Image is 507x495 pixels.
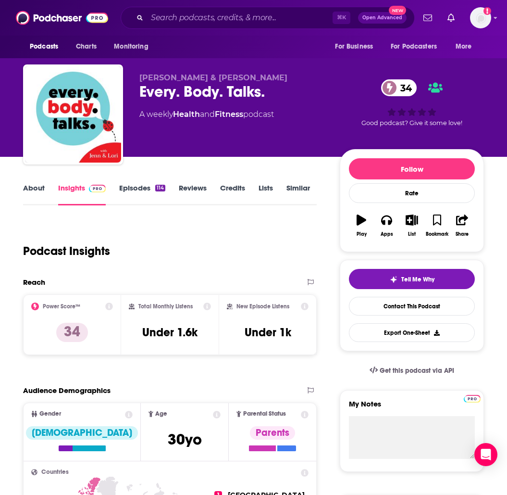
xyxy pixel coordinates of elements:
span: [PERSON_NAME] & [PERSON_NAME] [139,73,287,82]
a: Show notifications dropdown [420,10,436,26]
label: My Notes [349,399,475,416]
h2: Reach [23,278,45,287]
h2: Total Monthly Listens [138,303,193,310]
div: A weekly podcast [139,109,274,120]
a: Similar [286,183,310,205]
span: Parental Status [243,411,286,417]
span: Tell Me Why [401,276,434,283]
a: Show notifications dropdown [444,10,458,26]
a: Lists [259,183,273,205]
div: Bookmark [426,231,448,237]
button: open menu [384,38,451,56]
span: Countries [41,469,69,475]
button: Show profile menu [470,7,491,28]
div: Search podcasts, credits, & more... [121,7,415,29]
span: New [389,6,406,15]
div: [DEMOGRAPHIC_DATA] [26,426,138,440]
h2: Power Score™ [43,303,80,310]
img: tell me why sparkle [390,276,397,283]
span: Charts [76,40,97,53]
a: About [23,183,45,205]
span: More [456,40,472,53]
img: Every. Body. Talks. [25,66,121,163]
button: tell me why sparkleTell Me Why [349,269,475,289]
h1: Podcast Insights [23,244,110,258]
input: Search podcasts, credits, & more... [147,10,333,25]
a: 34 [381,79,417,96]
div: 114 [155,185,165,191]
h3: Under 1k [245,325,291,340]
span: Get this podcast via API [380,367,454,375]
button: List [399,208,424,243]
button: open menu [449,38,484,56]
button: open menu [23,38,71,56]
div: Apps [381,231,393,237]
a: Health [173,110,200,119]
span: For Business [335,40,373,53]
button: Apps [374,208,399,243]
button: open menu [107,38,161,56]
span: ⌘ K [333,12,350,24]
img: Podchaser Pro [464,395,481,403]
a: Get this podcast via API [362,359,462,382]
span: 30 yo [168,430,202,449]
span: For Podcasters [391,40,437,53]
img: Podchaser - Follow, Share and Rate Podcasts [16,9,108,27]
span: Open Advanced [362,15,402,20]
span: Podcasts [30,40,58,53]
a: Pro website [464,393,481,403]
div: 34Good podcast? Give it some love! [340,73,484,133]
svg: Add a profile image [483,7,491,15]
div: Parents [250,426,295,440]
div: Play [357,231,367,237]
button: Open AdvancedNew [358,12,407,24]
span: Age [155,411,167,417]
h2: Audience Demographics [23,386,111,395]
span: and [200,110,215,119]
button: Play [349,208,374,243]
div: Share [456,231,469,237]
button: Bookmark [424,208,449,243]
button: Follow [349,158,475,179]
a: Episodes114 [119,183,165,205]
a: Credits [220,183,245,205]
a: Fitness [215,110,243,119]
button: Share [450,208,475,243]
h2: New Episode Listens [236,303,289,310]
div: Open Intercom Messenger [474,443,497,466]
p: 34 [56,323,88,342]
span: Gender [39,411,61,417]
span: Monitoring [114,40,148,53]
button: Export One-Sheet [349,323,475,342]
h3: Under 1.6k [142,325,198,340]
a: InsightsPodchaser Pro [58,183,106,205]
img: User Profile [470,7,491,28]
div: List [408,231,416,237]
span: Good podcast? Give it some love! [361,119,462,127]
a: Contact This Podcast [349,297,475,316]
span: 34 [391,79,417,96]
div: Rate [349,183,475,203]
button: open menu [328,38,385,56]
a: Reviews [179,183,207,205]
span: Logged in as sarahhallprinc [470,7,491,28]
a: Charts [70,38,102,56]
img: Podchaser Pro [89,185,106,192]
